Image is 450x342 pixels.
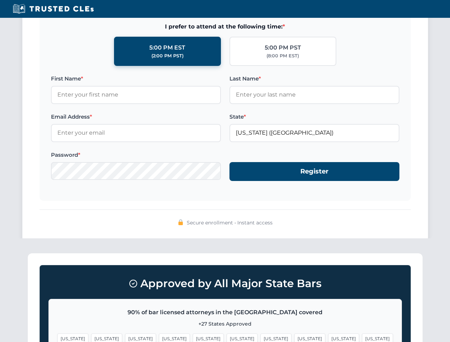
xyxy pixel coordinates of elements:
[51,151,221,159] label: Password
[151,52,183,59] div: (2:00 PM PST)
[51,22,399,31] span: I prefer to attend at the following time:
[57,320,393,328] p: +27 States Approved
[57,308,393,317] p: 90% of bar licensed attorneys in the [GEOGRAPHIC_DATA] covered
[187,219,273,227] span: Secure enrollment • Instant access
[48,274,402,293] h3: Approved by All Major State Bars
[51,74,221,83] label: First Name
[265,43,301,52] div: 5:00 PM PST
[11,4,96,14] img: Trusted CLEs
[229,86,399,104] input: Enter your last name
[229,124,399,142] input: Florida (FL)
[51,86,221,104] input: Enter your first name
[178,219,183,225] img: 🔒
[51,124,221,142] input: Enter your email
[229,113,399,121] label: State
[229,162,399,181] button: Register
[149,43,185,52] div: 5:00 PM EST
[51,113,221,121] label: Email Address
[229,74,399,83] label: Last Name
[267,52,299,59] div: (8:00 PM EST)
